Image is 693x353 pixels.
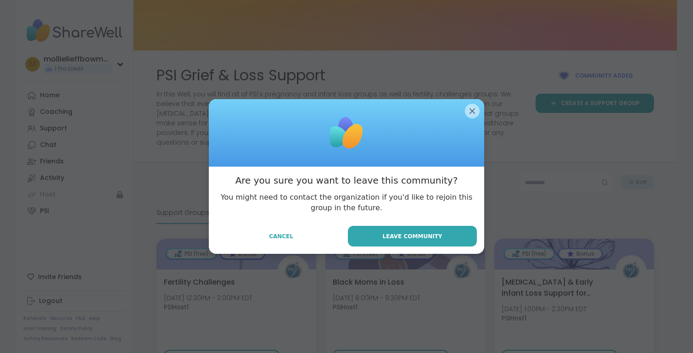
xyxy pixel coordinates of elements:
button: Leave Community [348,226,477,247]
span: Leave Community [383,232,442,241]
button: Cancel [216,227,346,246]
p: You might need to contact the organization if you'd like to rejoin this group in the future. [216,192,477,213]
img: ShareWell Logomark [324,110,369,156]
span: Cancel [269,232,293,241]
h3: Are you sure you want to leave this community? [235,174,458,187]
